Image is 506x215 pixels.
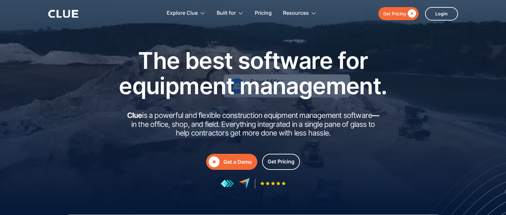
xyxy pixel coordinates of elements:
img: reviews at capterra [239,178,250,189]
div: Get Pricing [383,10,406,18]
strong: Clue [127,111,142,120]
a: Get Pricing [262,154,300,170]
div: Get Pricing [268,158,294,166]
img: reviews at getapp [221,179,234,188]
div: Resources [283,3,309,23]
a: Get Pricing [378,7,419,20]
strong: — [372,111,379,120]
h2: is a powerful and flexible construction equipment management software in the office, shop, and fi... [125,111,381,138]
div: Get a Demo [223,158,252,166]
a: Get a Demo [206,154,257,170]
a: Login [425,7,458,21]
img: Five-star rating icon [260,181,286,186]
div: Explore Clue [167,3,198,23]
div:  [406,10,416,18]
h1: The best software for equipment management. [109,48,397,98]
div: Built for [217,3,236,23]
div:  [209,156,220,167]
a: Pricing [255,3,272,23]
